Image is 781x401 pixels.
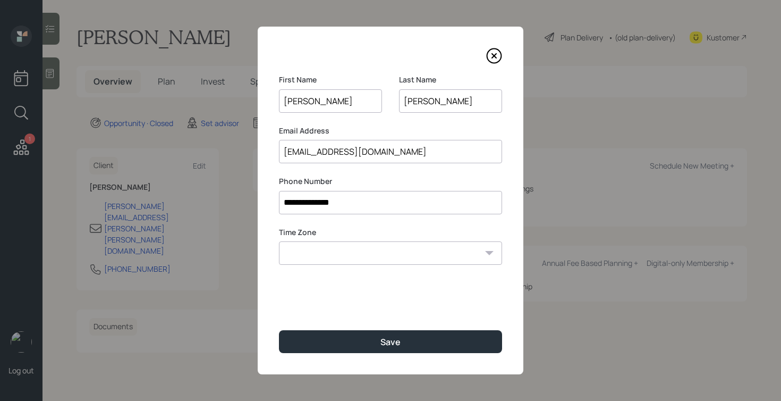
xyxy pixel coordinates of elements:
[380,336,401,348] div: Save
[279,74,382,85] label: First Name
[279,227,502,238] label: Time Zone
[279,330,502,353] button: Save
[399,74,502,85] label: Last Name
[279,126,502,136] label: Email Address
[279,176,502,187] label: Phone Number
